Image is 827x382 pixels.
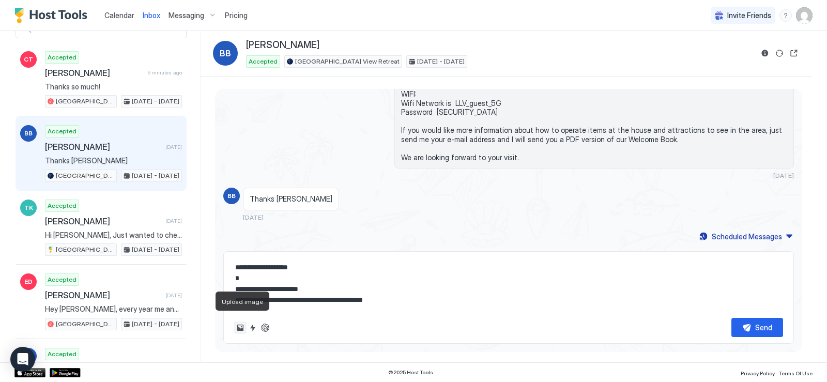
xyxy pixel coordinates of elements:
[249,57,278,66] span: Accepted
[779,370,813,376] span: Terms Of Use
[759,47,771,59] button: Reservation information
[104,10,134,21] a: Calendar
[225,11,248,20] span: Pricing
[220,47,231,59] span: BB
[56,319,114,329] span: [GEOGRAPHIC_DATA] View Retreat
[24,203,33,212] span: TK
[45,82,182,91] span: Thanks so much!
[250,194,332,204] span: Thanks [PERSON_NAME]
[788,47,800,59] button: Open reservation
[165,292,182,299] span: [DATE]
[712,231,782,242] div: Scheduled Messages
[741,367,775,378] a: Privacy Policy
[779,9,792,22] div: menu
[169,11,204,20] span: Messaging
[773,172,794,179] span: [DATE]
[741,370,775,376] span: Privacy Policy
[48,201,76,210] span: Accepted
[727,11,771,20] span: Invite Friends
[132,97,179,106] span: [DATE] - [DATE]
[259,322,271,334] button: ChatGPT Auto Reply
[24,55,33,64] span: CT
[45,156,182,165] span: Thanks [PERSON_NAME]
[388,369,433,376] span: © 2025 Host Tools
[56,97,114,106] span: [GEOGRAPHIC_DATA] View Retreat
[45,216,161,226] span: [PERSON_NAME]
[243,213,264,221] span: [DATE]
[104,11,134,20] span: Calendar
[48,53,76,62] span: Accepted
[132,319,179,329] span: [DATE] - [DATE]
[165,144,182,150] span: [DATE]
[222,298,263,305] span: Upload image
[24,277,33,286] span: ED
[50,368,81,377] a: Google Play Store
[24,129,33,138] span: BB
[417,57,465,66] span: [DATE] - [DATE]
[45,142,161,152] span: [PERSON_NAME]
[132,245,179,254] span: [DATE] - [DATE]
[143,11,160,20] span: Inbox
[698,230,794,243] button: Scheduled Messages
[45,231,182,240] span: Hi [PERSON_NAME], Just wanted to check in and make sure you have everything you need? Hope you're...
[45,290,161,300] span: [PERSON_NAME]
[14,368,45,377] a: App Store
[755,322,772,333] div: Send
[234,322,247,334] button: Upload image
[10,347,35,372] div: Open Intercom Messenger
[132,171,179,180] span: [DATE] - [DATE]
[796,7,813,24] div: User profile
[48,275,76,284] span: Accepted
[295,57,400,66] span: [GEOGRAPHIC_DATA] View Retreat
[56,245,114,254] span: [GEOGRAPHIC_DATA] View Retreat
[48,127,76,136] span: Accepted
[227,191,236,201] span: BB
[14,8,92,23] a: Host Tools Logo
[779,367,813,378] a: Terms Of Use
[56,171,114,180] span: [GEOGRAPHIC_DATA] View Retreat
[45,304,182,314] span: Hey [PERSON_NAME], every year me and some old friends come up to the north shore to go hiking and...
[45,68,144,78] span: [PERSON_NAME]
[148,69,182,76] span: 6 minutes ago
[773,47,786,59] button: Sync reservation
[143,10,160,21] a: Inbox
[731,318,783,337] button: Send
[48,349,76,359] span: Accepted
[165,218,182,224] span: [DATE]
[247,322,259,334] button: Quick reply
[246,39,319,51] span: [PERSON_NAME]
